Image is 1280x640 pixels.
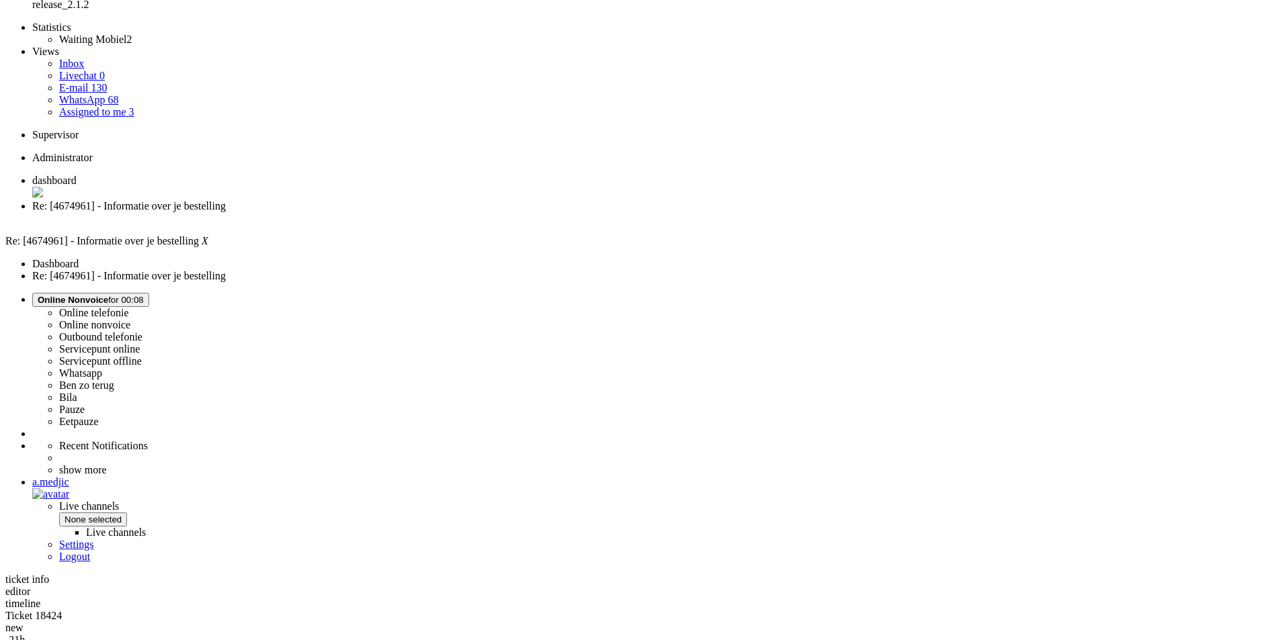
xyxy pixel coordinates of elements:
span: 0 [99,70,105,81]
label: Eetpauze [59,416,99,427]
a: Settings [59,539,94,550]
a: Inbox [59,58,84,69]
li: Recent Notifications [59,440,1275,452]
span: Online Nonvoice [38,295,108,305]
div: a.medjic [32,476,1275,488]
div: Ticket 18424 [5,610,1275,622]
a: Assigned to me 3 [59,106,134,118]
span: Re: [4674961] - Informatie over je bestelling [32,200,226,212]
div: ticket info [5,574,1275,586]
span: Re: [4674961] - Informatie over je bestelling [5,235,199,246]
a: Logout [59,551,90,562]
label: Live channels [86,527,146,538]
li: Dashboard [32,258,1275,270]
li: Re: [4674961] - Informatie over je bestelling [32,270,1275,282]
a: E-mail 130 [59,82,108,93]
label: Servicepunt offline [59,355,142,367]
label: Online telefonie [59,307,129,318]
div: editor [5,586,1275,598]
li: Dashboard [32,175,1275,200]
i: X [202,235,208,246]
div: Close tab [32,187,1275,200]
div: new [5,622,1275,634]
img: ic_close.svg [32,187,43,197]
span: dashboard [32,175,77,186]
label: Outbound telefonie [59,331,142,342]
a: show more [59,464,107,475]
span: 2 [126,34,132,45]
li: 18424 [32,200,1275,224]
span: Livechat [59,70,97,81]
a: a.medjic [32,476,1275,500]
label: Ben zo terug [59,379,114,391]
span: Assigned to me [59,106,126,118]
li: Statistics [32,21,1275,34]
span: E-mail [59,82,89,93]
span: Live channels [59,500,1275,539]
span: WhatsApp [59,94,105,105]
body: Rich Text Area. Press ALT-0 for help. [5,5,196,59]
label: Servicepunt online [59,343,140,355]
a: WhatsApp 68 [59,94,118,105]
div: Close tab [32,212,1275,224]
button: Online Nonvoicefor 00:08 [32,293,149,307]
li: Supervisor [32,129,1275,141]
label: Pauze [59,404,85,415]
li: Views [32,46,1275,58]
span: for 00:08 [38,295,144,305]
li: Online Nonvoicefor 00:08 Online telefonieOnline nonvoiceOutbound telefonieServicepunt onlineServi... [32,293,1275,428]
span: 68 [108,94,118,105]
label: Bila [59,392,77,403]
span: 130 [91,82,108,93]
img: avatar [32,488,69,500]
li: Administrator [32,152,1275,164]
label: Online nonvoice [59,319,130,330]
span: 3 [129,106,134,118]
button: None selected [59,512,127,527]
span: None selected [65,514,122,524]
a: Livechat 0 [59,70,105,81]
a: Waiting Mobiel [59,34,132,45]
div: timeline [5,598,1275,610]
label: Whatsapp [59,367,102,379]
